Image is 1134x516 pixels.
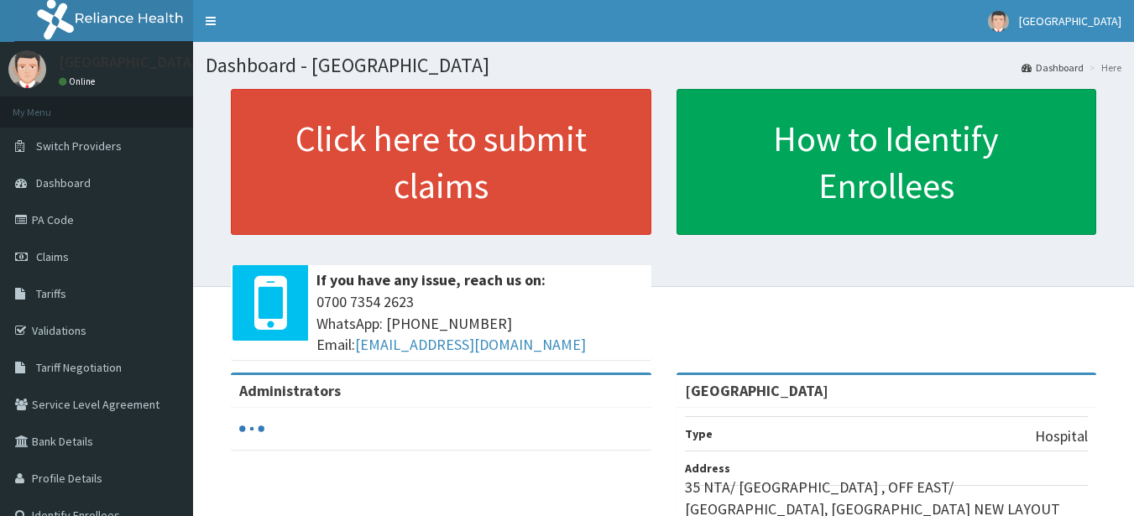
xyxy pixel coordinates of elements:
[36,360,122,375] span: Tariff Negotiation
[36,249,69,264] span: Claims
[36,286,66,301] span: Tariffs
[206,55,1121,76] h1: Dashboard - [GEOGRAPHIC_DATA]
[316,270,546,289] b: If you have any issue, reach us on:
[36,175,91,190] span: Dashboard
[1019,13,1121,29] span: [GEOGRAPHIC_DATA]
[685,426,713,441] b: Type
[239,416,264,441] svg: audio-loading
[1022,60,1084,75] a: Dashboard
[988,11,1009,32] img: User Image
[685,381,828,400] strong: [GEOGRAPHIC_DATA]
[59,76,99,87] a: Online
[677,89,1097,235] a: How to Identify Enrollees
[685,461,730,476] b: Address
[1035,425,1088,447] p: Hospital
[1085,60,1121,75] li: Here
[355,335,586,354] a: [EMAIL_ADDRESS][DOMAIN_NAME]
[316,291,643,356] span: 0700 7354 2623 WhatsApp: [PHONE_NUMBER] Email:
[8,50,46,88] img: User Image
[36,138,122,154] span: Switch Providers
[231,89,651,235] a: Click here to submit claims
[239,381,341,400] b: Administrators
[59,55,197,70] p: [GEOGRAPHIC_DATA]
